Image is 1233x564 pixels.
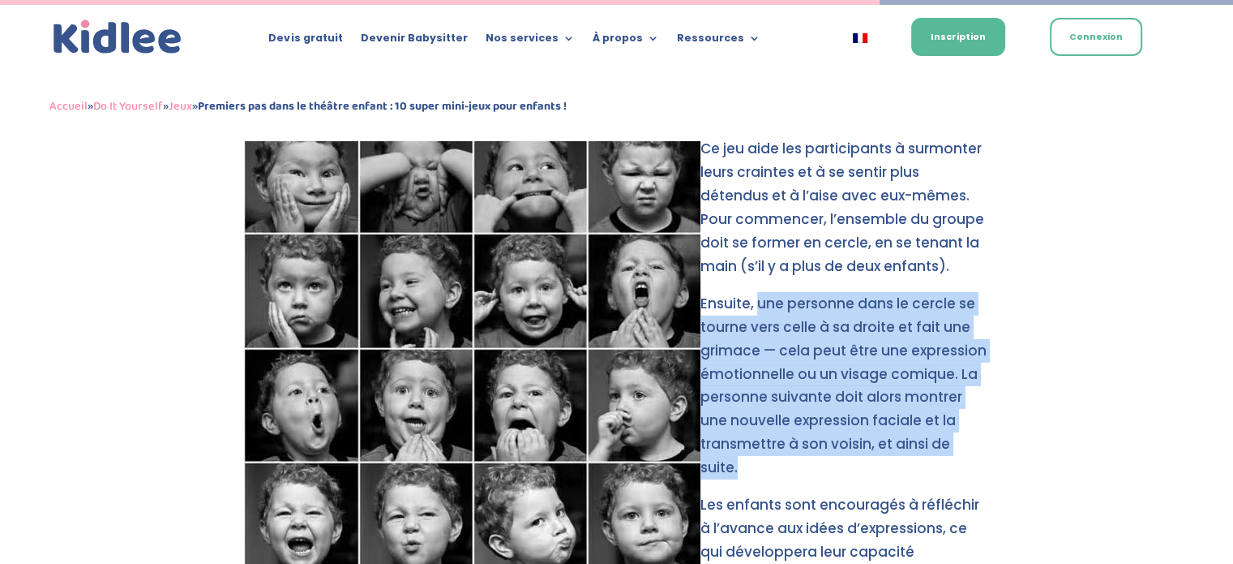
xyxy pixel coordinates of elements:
[360,32,467,50] a: Devenir Babysitter
[93,97,163,116] a: Do It Yourself
[49,16,186,58] a: Kidlee Logo
[485,32,574,50] a: Nos services
[676,32,760,50] a: Ressources
[911,18,1005,56] a: Inscription
[1050,18,1142,56] a: Connexion
[268,32,342,50] a: Devis gratuit
[853,33,867,43] img: Français
[198,97,567,116] strong: Premiers pas dans le théâtre enfant : 10 super mini-jeux pour enfants !
[49,97,567,116] span: » » »
[49,97,88,116] a: Accueil
[49,16,186,58] img: logo_kidlee_bleu
[169,97,192,116] a: Jeux
[592,32,658,50] a: À propos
